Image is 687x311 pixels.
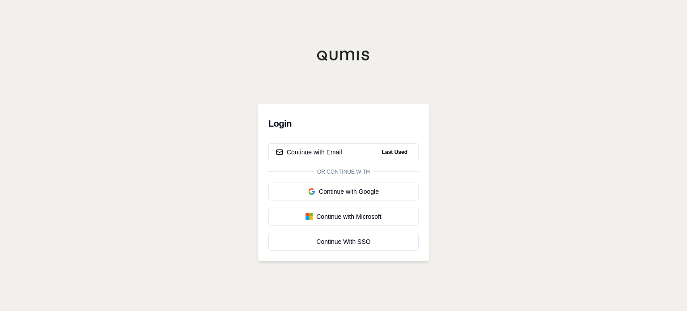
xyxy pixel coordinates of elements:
[378,147,411,158] span: Last Used
[317,50,370,61] img: Qumis
[268,115,419,132] h3: Login
[268,143,419,161] button: Continue with EmailLast Used
[268,183,419,200] button: Continue with Google
[276,212,411,221] div: Continue with Microsoft
[276,237,411,246] div: Continue With SSO
[268,208,419,226] button: Continue with Microsoft
[314,168,373,175] span: Or continue with
[276,187,411,196] div: Continue with Google
[276,148,342,157] div: Continue with Email
[268,233,419,251] a: Continue With SSO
